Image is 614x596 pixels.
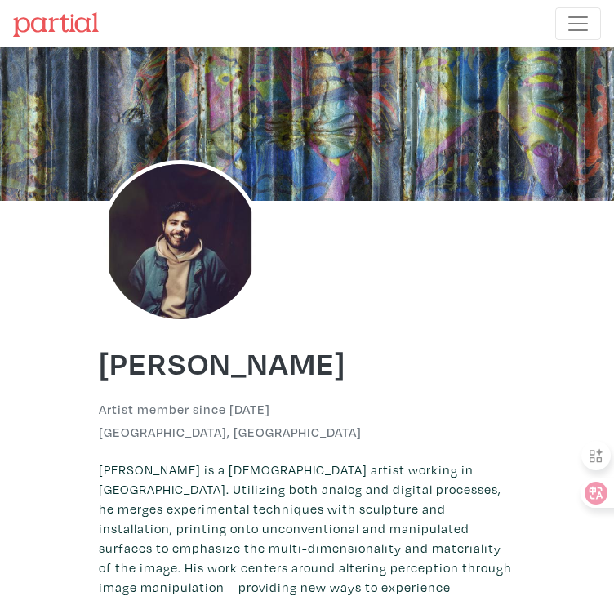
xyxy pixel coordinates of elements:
h1: [PERSON_NAME] [99,343,515,382]
button: Toggle navigation [555,7,601,40]
h6: Artist member since [DATE] [99,402,270,417]
h6: [GEOGRAPHIC_DATA], [GEOGRAPHIC_DATA] [99,425,515,440]
img: phpThumb.php [99,160,262,323]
